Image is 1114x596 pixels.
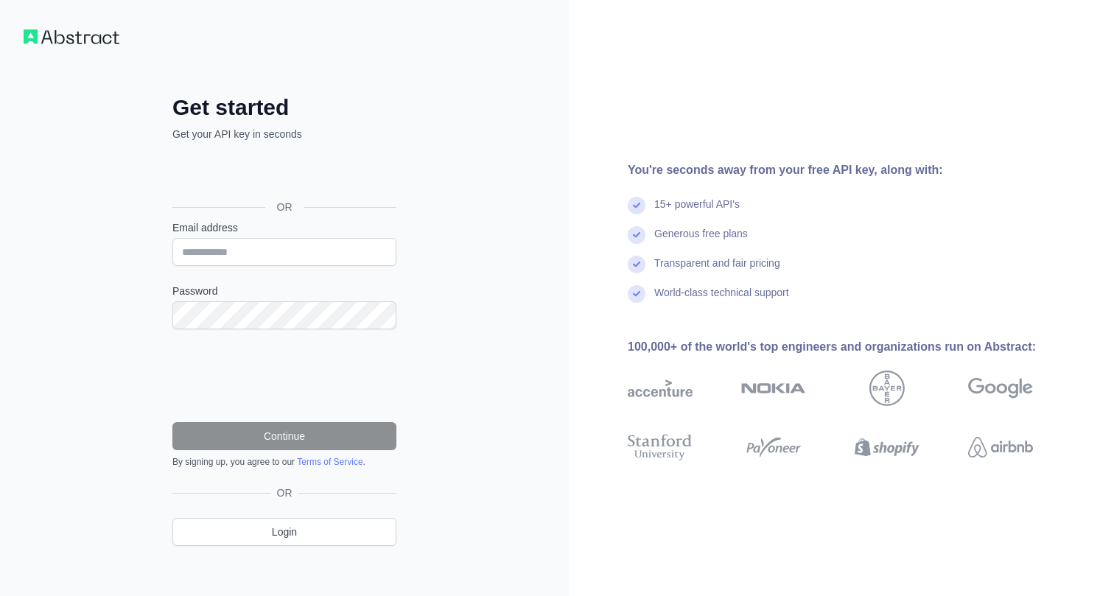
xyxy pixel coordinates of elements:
div: 100,000+ of the world's top engineers and organizations run on Abstract: [628,338,1080,356]
span: OR [271,485,298,500]
div: World-class technical support [654,285,789,315]
div: By signing up, you agree to our . [172,456,396,468]
img: airbnb [968,431,1033,463]
div: Generous free plans [654,226,748,256]
img: Workflow [24,29,119,44]
a: Terms of Service [297,457,362,467]
p: Get your API key in seconds [172,127,396,141]
iframe: reCAPTCHA [172,347,396,404]
button: Continue [172,422,396,450]
img: bayer [869,371,905,406]
img: check mark [628,197,645,214]
label: Email address [172,220,396,235]
div: 15+ powerful API's [654,197,740,226]
img: accenture [628,371,693,406]
img: shopify [855,431,919,463]
a: Login [172,518,396,546]
h2: Get started [172,94,396,121]
img: check mark [628,285,645,303]
img: google [968,371,1033,406]
div: Transparent and fair pricing [654,256,780,285]
div: You're seconds away from your free API key, along with: [628,161,1080,179]
label: Password [172,284,396,298]
img: check mark [628,256,645,273]
img: payoneer [741,431,806,463]
img: stanford university [628,431,693,463]
img: nokia [741,371,806,406]
iframe: Sign in with Google Button [165,158,401,190]
span: OR [265,200,304,214]
img: check mark [628,226,645,244]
